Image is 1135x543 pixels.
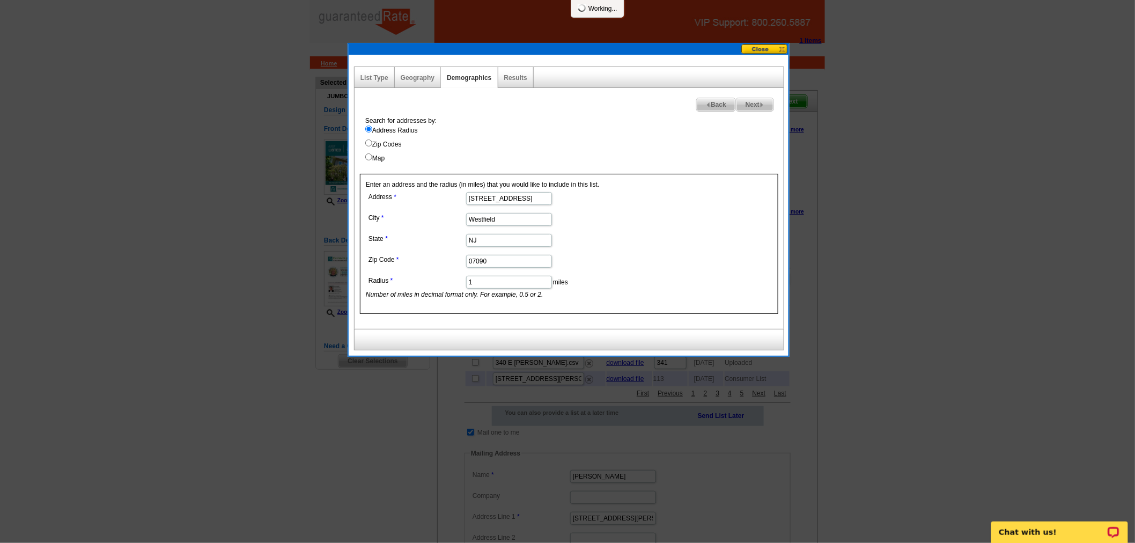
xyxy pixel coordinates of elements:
input: Map [365,153,372,160]
a: List Type [360,74,388,82]
label: Address Radius [365,126,784,135]
span: Back [697,98,735,111]
label: Radius [368,276,465,285]
dd: miles [366,273,651,299]
input: Address Radius [365,126,372,133]
img: button-next-arrow-gray.png [760,102,764,107]
img: loading... [578,4,586,12]
div: Search for addresses by: [360,116,784,163]
iframe: LiveChat chat widget [984,509,1135,543]
div: Enter an address and the radius (in miles) that you would like to include in this list. [360,174,778,314]
label: Map [365,153,784,163]
i: Number of miles in decimal format only. For example, 0.5 or 2. [366,291,543,298]
a: Results [504,74,527,82]
input: Zip Codes [365,140,372,146]
a: Back [696,98,736,112]
a: Demographics [447,74,491,82]
img: button-prev-arrow-gray.png [706,102,711,107]
span: Next [736,98,773,111]
label: Zip Codes [365,140,784,149]
label: Address [368,192,465,202]
label: State [368,234,465,244]
label: Zip Code [368,255,465,265]
label: City [368,213,465,223]
a: Next [736,98,774,112]
a: Geography [401,74,434,82]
